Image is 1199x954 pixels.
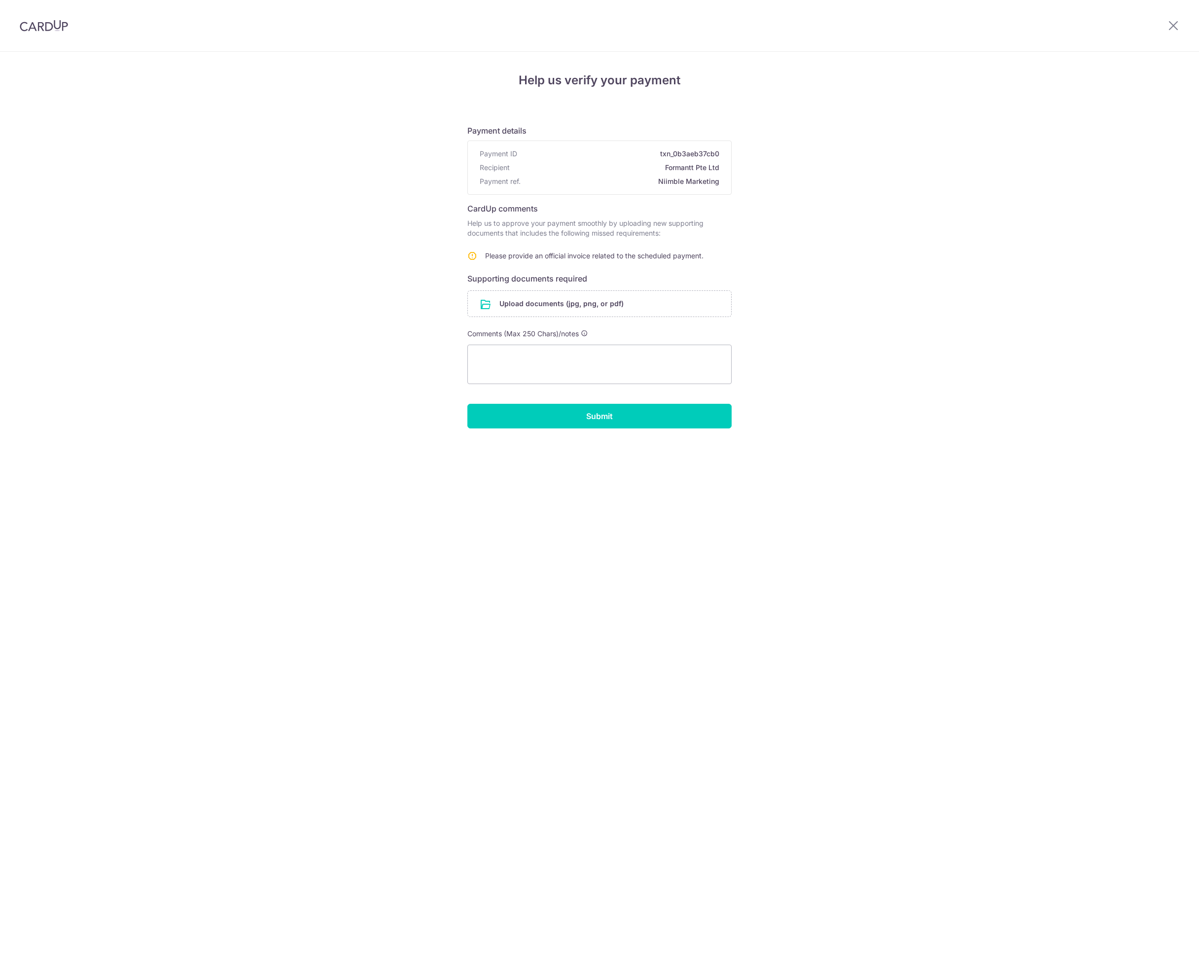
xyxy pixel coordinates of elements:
span: Niimble Marketing [525,177,719,186]
h4: Help us verify your payment [467,71,732,89]
span: Payment ID [480,149,517,159]
img: CardUp [20,20,68,32]
span: Recipient [480,163,510,173]
div: Upload documents (jpg, png, or pdf) [467,290,732,317]
h6: CardUp comments [467,203,732,214]
span: Formantt Pte Ltd [514,163,719,173]
span: Comments (Max 250 Chars)/notes [467,329,579,338]
span: Please provide an official invoice related to the scheduled payment. [485,251,704,260]
p: Help us to approve your payment smoothly by uploading new supporting documents that includes the ... [467,218,732,238]
h6: Payment details [467,125,732,137]
h6: Supporting documents required [467,273,732,284]
span: Payment ref. [480,177,521,186]
input: Submit [467,404,732,428]
span: txn_0b3aeb37cb0 [521,149,719,159]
